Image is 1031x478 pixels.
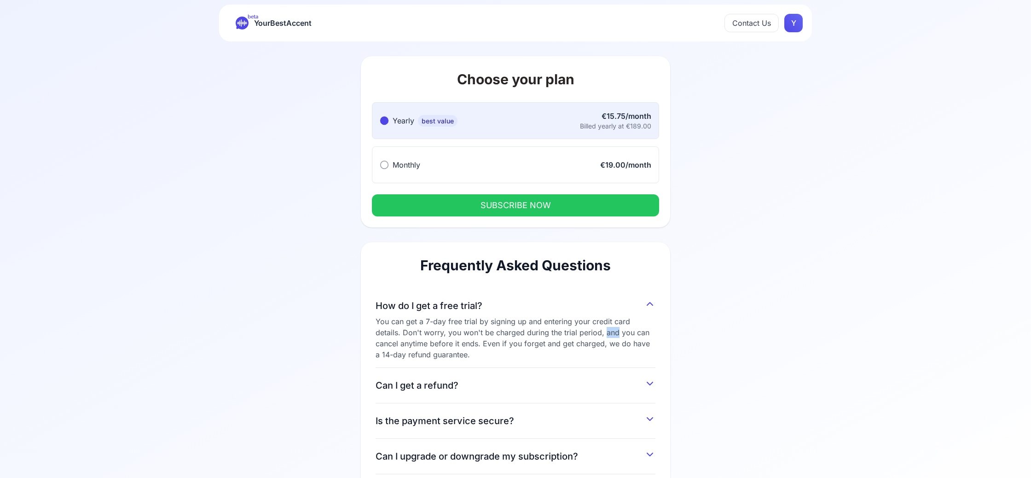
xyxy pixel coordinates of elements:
button: Can I upgrade or downgrade my subscription? [376,446,655,463]
h1: Choose your plan [372,71,659,87]
span: Monthly [393,160,420,169]
span: Yearly [393,116,414,125]
span: beta [248,13,258,20]
span: YourBestAccent [254,17,312,29]
div: Billed yearly at €189.00 [580,122,651,131]
span: best value [418,115,458,127]
button: Contact Us [724,14,779,32]
div: €15.75/month [580,111,651,122]
button: Yearlybest value€15.75/monthBilled yearly at €189.00 [372,102,659,139]
button: Monthly€19.00/month [372,146,659,183]
button: YY [784,14,803,32]
div: Y [784,14,803,32]
span: Can I get a refund? [376,379,458,392]
button: Can I get a refund? [376,375,655,392]
div: €19.00/month [600,159,651,170]
h2: Frequently Asked Questions [376,257,655,274]
div: You can get a 7-day free trial by signing up and entering your credit card details. Don't worry, ... [376,316,655,360]
button: SUBSCRIBE NOW [372,194,659,216]
span: Can I upgrade or downgrade my subscription? [376,450,578,463]
button: Is the payment service secure? [376,411,655,427]
span: How do I get a free trial? [376,299,482,312]
span: Is the payment service secure? [376,414,514,427]
a: betaYourBestAccent [228,17,319,29]
button: How do I get a free trial? [376,296,655,312]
